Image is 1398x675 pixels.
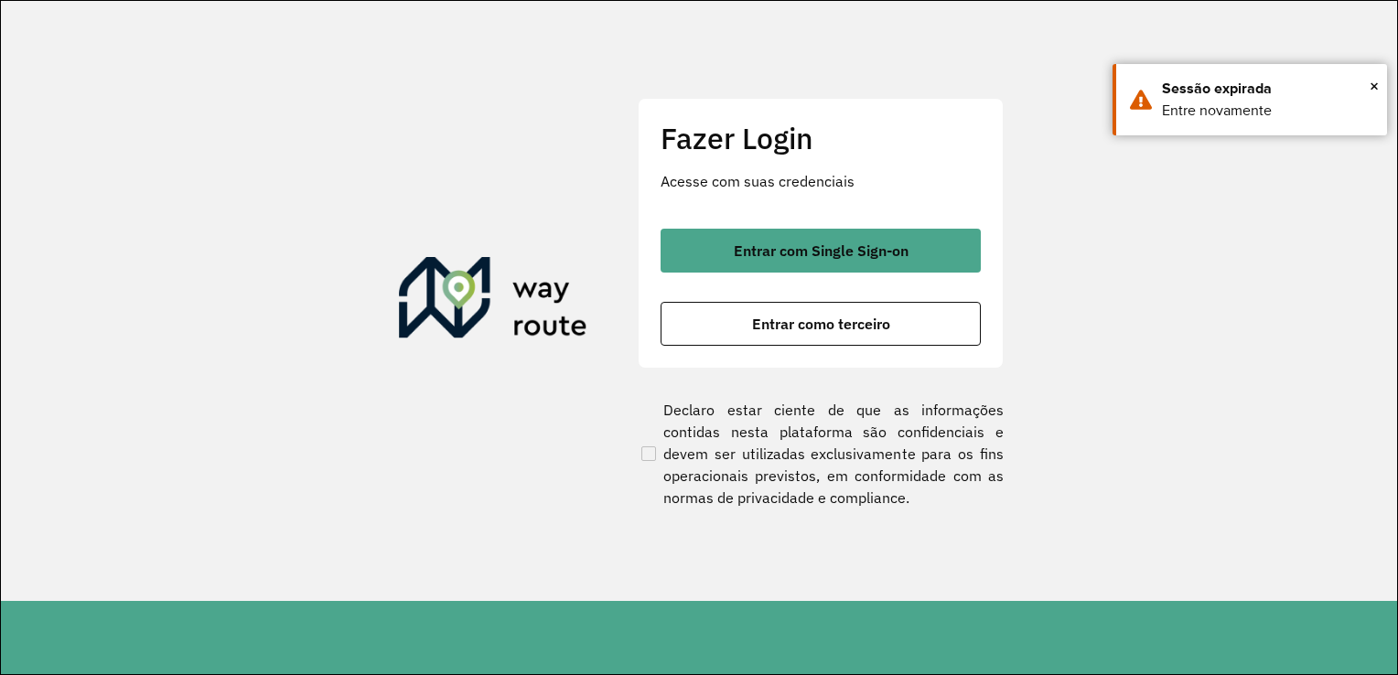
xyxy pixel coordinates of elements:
[1162,100,1373,122] div: Entre novamente
[1370,72,1379,100] span: ×
[399,257,587,345] img: Roteirizador AmbevTech
[661,121,981,155] h2: Fazer Login
[661,302,981,346] button: button
[752,316,890,331] span: Entrar como terceiro
[734,243,909,258] span: Entrar com Single Sign-on
[661,170,981,192] p: Acesse com suas credenciais
[1370,72,1379,100] button: Close
[1162,78,1373,100] div: Sessão expirada
[638,399,1004,509] label: Declaro estar ciente de que as informações contidas nesta plataforma são confidenciais e devem se...
[661,229,981,273] button: button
